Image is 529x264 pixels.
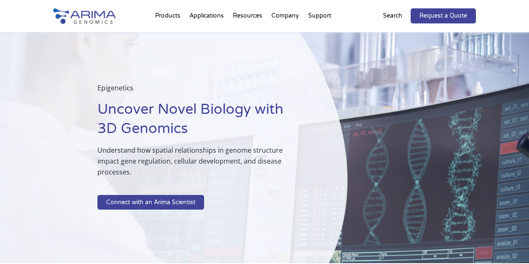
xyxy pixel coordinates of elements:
[97,145,306,184] p: Understand how spatial relationships in genome structure impact gene regulation, cellular develop...
[411,8,476,23] a: Request a Quote
[53,8,116,24] img: Arima-Genomics-logo
[383,10,402,21] p: Search
[97,100,306,145] h1: Uncover Novel Biology with 3D Genomics
[97,82,306,100] p: Epigenetics
[97,195,204,210] a: Connect with an Arima Scientist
